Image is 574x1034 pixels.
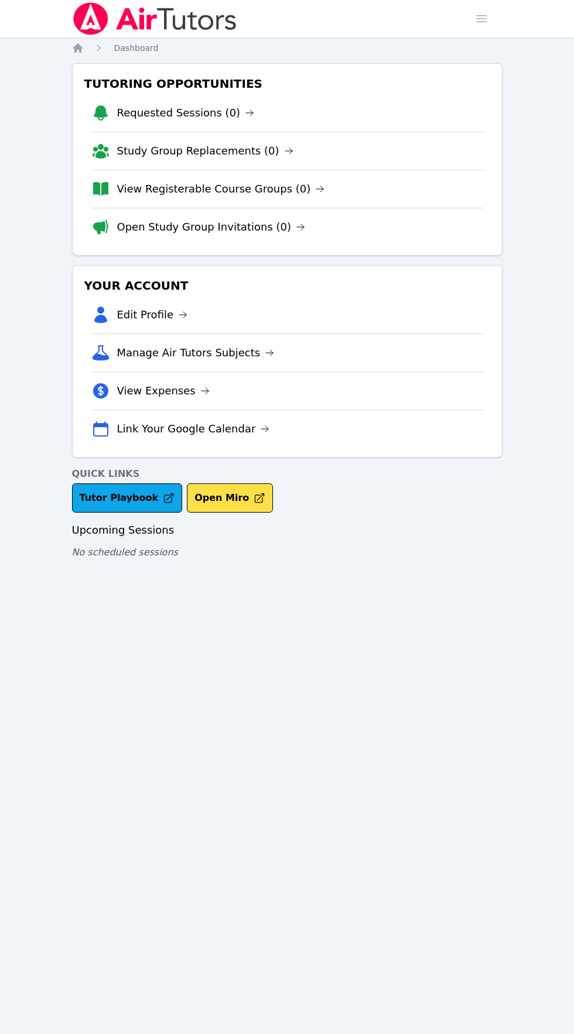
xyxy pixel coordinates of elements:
[72,547,178,558] span: No scheduled sessions
[117,383,210,399] a: View Expenses
[72,467,503,481] h4: Quick Links
[187,483,273,513] button: Open Miro
[117,307,188,323] a: Edit Profile
[117,219,306,235] a: Open Study Group Invitations (0)
[117,143,293,159] a: Study Group Replacements (0)
[117,181,325,197] a: View Registerable Course Groups (0)
[114,42,159,54] a: Dashboard
[117,105,255,121] a: Requested Sessions (0)
[72,2,238,35] img: Air Tutors
[82,73,493,94] h3: Tutoring Opportunities
[82,275,493,296] h3: Your Account
[117,345,275,361] a: Manage Air Tutors Subjects
[72,42,503,54] nav: Breadcrumb
[114,43,159,53] span: Dashboard
[72,522,503,538] h3: Upcoming Sessions
[117,421,270,437] a: Link Your Google Calendar
[72,483,183,513] a: Tutor Playbook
